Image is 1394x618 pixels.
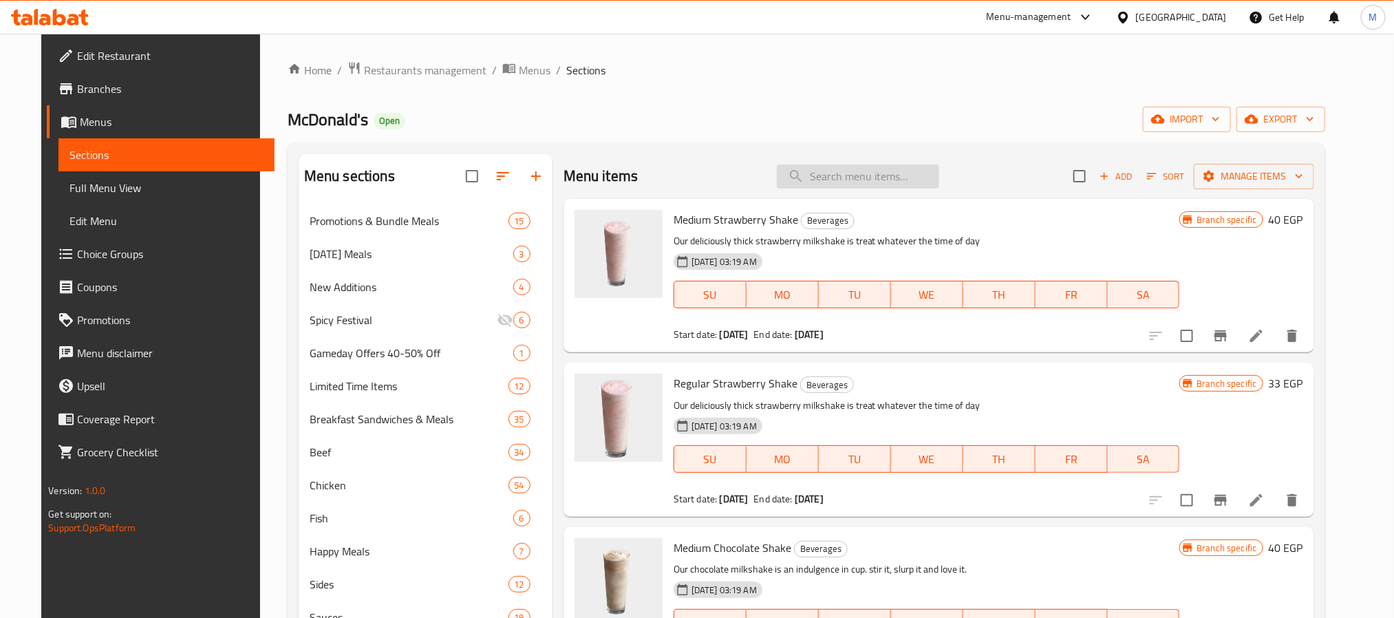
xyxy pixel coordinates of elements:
[674,537,791,558] span: Medium Chocolate Shake
[58,171,274,204] a: Full Menu View
[492,62,497,78] li: /
[310,576,508,593] span: Sides
[686,584,762,597] span: [DATE] 03:19 AM
[1108,445,1180,473] button: SA
[1113,449,1175,469] span: SA
[674,209,798,230] span: Medium Strawberry Shake
[514,248,530,261] span: 3
[364,62,486,78] span: Restaurants management
[674,490,718,508] span: Start date:
[987,9,1071,25] div: Menu-management
[77,81,263,97] span: Branches
[509,413,530,426] span: 35
[299,403,553,436] div: Breakfast Sandwiches & Meals35
[1276,484,1309,517] button: delete
[1036,281,1108,308] button: FR
[674,281,747,308] button: SU
[1041,285,1102,305] span: FR
[509,578,530,591] span: 12
[1191,377,1262,390] span: Branch specific
[77,378,263,394] span: Upsell
[310,543,513,560] div: Happy Meals
[1172,486,1201,515] span: Select to update
[347,61,486,79] a: Restaurants management
[891,445,963,473] button: WE
[824,285,886,305] span: TU
[720,490,749,508] b: [DATE]
[77,312,263,328] span: Promotions
[1144,166,1188,187] button: Sort
[85,482,106,500] span: 1.0.0
[508,576,530,593] div: items
[519,62,550,78] span: Menus
[508,213,530,229] div: items
[674,445,747,473] button: SU
[1154,111,1220,128] span: import
[674,233,1180,250] p: Our deliciously thick strawberry milkshake is treat whatever the time of day
[514,512,530,525] span: 6
[1248,328,1265,344] a: Edit menu item
[508,444,530,460] div: items
[1369,10,1377,25] span: M
[47,370,274,403] a: Upsell
[686,255,762,268] span: [DATE] 03:19 AM
[77,444,263,460] span: Grocery Checklist
[509,380,530,393] span: 12
[299,436,553,469] div: Beef34
[1138,166,1194,187] span: Sort items
[48,505,111,523] span: Get support on:
[1269,210,1303,229] h6: 40 EGP
[310,444,508,460] span: Beef
[752,449,813,469] span: MO
[299,469,553,502] div: Chicken54
[509,446,530,459] span: 34
[1041,449,1102,469] span: FR
[47,436,274,469] a: Grocery Checklist
[77,279,263,295] span: Coupons
[77,411,263,427] span: Coverage Report
[1236,107,1325,132] button: export
[819,281,891,308] button: TU
[514,281,530,294] span: 4
[310,411,508,427] span: Breakfast Sandwiches & Meals
[47,72,274,105] a: Branches
[299,337,553,370] div: Gameday Offers 40-50% Off1
[69,147,263,163] span: Sections
[963,281,1036,308] button: TH
[891,281,963,308] button: WE
[1094,166,1138,187] span: Add item
[310,279,513,295] div: New Additions
[508,411,530,427] div: items
[310,345,513,361] span: Gameday Offers 40-50% Off
[513,345,530,361] div: items
[680,449,741,469] span: SU
[513,543,530,560] div: items
[1269,374,1303,393] h6: 33 EGP
[47,105,274,138] a: Menus
[794,541,848,557] div: Beverages
[310,312,497,328] span: Spicy Festival
[1247,111,1314,128] span: export
[69,180,263,196] span: Full Menu View
[513,246,530,262] div: items
[310,477,508,493] span: Chicken
[802,213,854,228] span: Beverages
[47,237,274,270] a: Choice Groups
[77,345,263,361] span: Menu disclaimer
[575,210,663,298] img: Medium Strawberry Shake
[720,326,749,343] b: [DATE]
[795,326,824,343] b: [DATE]
[288,61,1325,79] nav: breadcrumb
[556,62,561,78] li: /
[47,303,274,337] a: Promotions
[299,370,553,403] div: Limited Time Items12
[299,535,553,568] div: Happy Meals7
[299,270,553,303] div: New Additions4
[795,541,847,557] span: Beverages
[310,510,513,526] span: Fish
[1191,213,1262,226] span: Branch specific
